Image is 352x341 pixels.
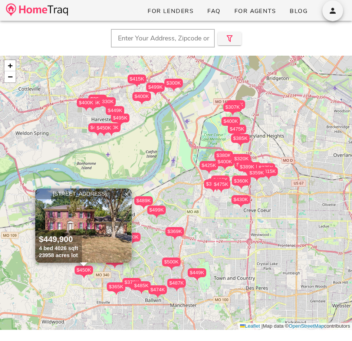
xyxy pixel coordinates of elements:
[122,278,141,291] div: $372K
[204,180,223,193] div: $375K
[201,4,227,18] a: FAQ
[227,100,245,113] div: $325K
[122,278,141,287] div: $372K
[88,123,107,132] div: $410K
[121,188,132,200] a: Close popup
[231,134,250,143] div: $385K
[88,95,107,104] div: $360K
[188,268,206,277] div: $449K
[234,160,253,169] div: $435K
[132,92,151,101] div: $400K
[128,75,146,88] div: $415K
[111,29,215,47] input: Enter Your Address, Zipcode or City & State
[147,7,194,15] span: For Lenders
[141,4,200,18] a: For Lenders
[138,290,145,294] img: triPin.png
[229,112,237,116] img: triPin.png
[232,154,251,163] div: $320K
[230,154,249,167] div: $319K
[4,60,16,71] a: Zoom in
[77,98,95,107] div: $400K
[211,176,230,188] div: $405K
[77,98,95,111] div: $400K
[232,177,250,190] div: $360K
[265,176,273,180] img: triPin.png
[238,163,256,176] div: $389K
[88,123,107,136] div: $410K
[283,4,313,18] a: Blog
[234,7,276,15] span: For Agents
[170,88,178,92] img: triPin.png
[162,258,181,266] div: $500K
[232,176,251,184] div: $370K
[148,285,167,298] div: $474K
[6,3,68,16] img: desktop-logo.34a1112.png
[138,101,146,105] img: triPin.png
[97,97,116,106] div: $330K
[237,204,245,208] img: triPin.png
[148,285,167,294] div: $474K
[289,7,307,15] span: Blog
[228,125,246,138] div: $475K
[216,157,234,166] div: $400K
[4,71,16,82] a: Zoom out
[217,189,225,193] img: triPin.png
[111,265,119,269] img: triPin.png
[95,124,113,137] div: $450K
[221,117,240,130] div: $400K
[231,134,250,147] div: $385K
[231,195,250,208] div: $430K
[133,83,141,88] img: triPin.png
[100,132,108,137] img: triPin.png
[259,167,278,176] div: $315K
[102,123,121,132] div: $340K
[221,166,229,170] img: triPin.png
[167,279,186,288] div: $487K
[253,177,261,181] img: triPin.png
[153,214,161,219] img: triPin.png
[132,92,151,105] div: $400K
[261,323,263,329] span: |
[257,163,275,172] div: $375K
[164,79,183,92] div: $300K
[243,162,261,171] div: $350K
[94,132,102,136] img: triPin.png
[188,268,206,281] div: $449K
[259,167,278,180] div: $315K
[146,83,165,96] div: $499K
[152,92,159,96] img: triPin.png
[214,151,233,160] div: $380K
[8,72,13,81] span: −
[243,171,251,176] img: triPin.png
[221,117,240,126] div: $400K
[146,83,165,92] div: $499K
[164,79,183,88] div: $300K
[39,252,78,259] div: 23958 acres lot
[37,190,130,197] div: [STREET_ADDRESS]
[207,178,226,187] div: $450K
[75,266,93,279] div: $450K
[134,196,153,209] div: $489K
[107,282,125,291] div: $365K
[124,190,129,198] span: ×
[237,186,245,190] img: triPin.png
[168,266,175,270] img: triPin.png
[82,107,90,111] img: triPin.png
[132,281,151,294] div: $485K
[232,176,251,188] div: $370K
[102,123,121,136] div: $340K
[200,161,218,170] div: $425K
[105,256,124,269] div: $400K
[154,294,162,298] img: triPin.png
[216,157,234,170] div: $400K
[247,168,266,181] div: $359K
[240,323,260,329] a: Leaflet
[140,205,148,209] img: triPin.png
[128,287,136,291] img: triPin.png
[232,154,251,167] div: $320K
[106,106,124,115] div: $449K
[212,180,230,193] div: $475K
[228,4,282,18] a: For Agents
[106,106,124,119] div: $449K
[134,196,153,205] div: $489K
